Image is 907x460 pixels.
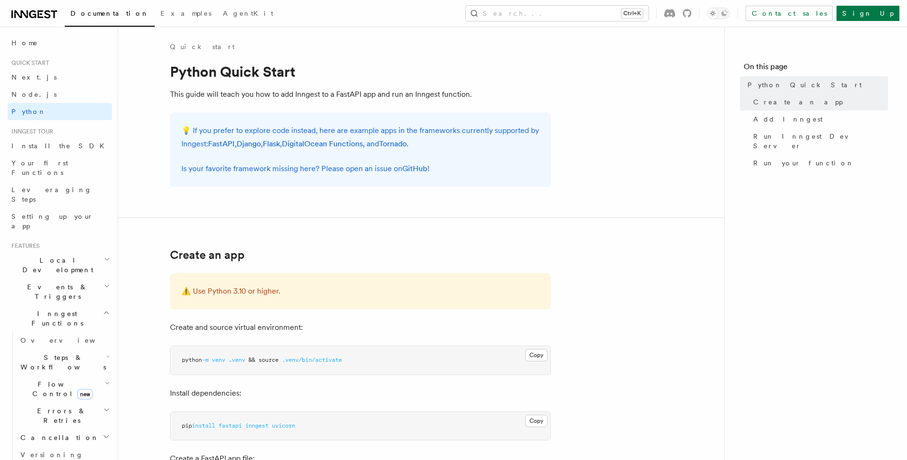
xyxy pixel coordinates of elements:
[525,349,548,361] button: Copy
[282,139,363,148] a: DigitalOcean Functions
[11,213,93,230] span: Setting up your app
[621,9,643,18] kbd: Ctrl+K
[11,38,38,48] span: Home
[245,422,269,429] span: inngest
[8,305,112,332] button: Inngest Functions
[748,80,862,90] span: Python Quick Start
[837,6,899,21] a: Sign Up
[237,139,261,148] a: Django
[155,3,217,26] a: Examples
[753,132,888,151] span: Run Inngest Dev Server
[263,139,280,148] a: Flask
[17,376,112,402] button: Flow Controlnew
[11,159,68,176] span: Your first Functions
[17,379,105,399] span: Flow Control
[11,91,57,98] span: Node.js
[17,332,112,349] a: Overview
[170,321,551,334] p: Create and source virtual environment:
[11,73,57,81] span: Next.js
[749,111,888,128] a: Add Inngest
[259,357,279,363] span: source
[20,451,83,459] span: Versioning
[8,59,49,67] span: Quick start
[212,357,225,363] span: venv
[17,353,106,372] span: Steps & Workflows
[753,114,823,124] span: Add Inngest
[8,34,112,51] a: Home
[8,242,40,250] span: Features
[402,164,428,173] a: GitHub
[202,357,209,363] span: -m
[8,86,112,103] a: Node.js
[208,139,235,148] a: FastAPI
[170,88,551,101] p: This guide will teach you how to add Inngest to a FastAPI app and run an Inngest function.
[379,139,407,148] a: Tornado
[65,3,155,27] a: Documentation
[17,406,103,425] span: Errors & Retries
[272,422,295,429] span: uvicorn
[707,8,730,19] button: Toggle dark mode
[753,158,854,168] span: Run your function
[170,248,245,262] a: Create an app
[744,61,888,76] h4: On this page
[744,76,888,93] a: Python Quick Start
[181,285,539,298] p: ⚠️ Use Python 3.10 or higher.
[8,128,53,135] span: Inngest tour
[8,278,112,305] button: Events & Triggers
[8,103,112,120] a: Python
[70,10,149,17] span: Documentation
[8,69,112,86] a: Next.js
[749,93,888,111] a: Create an app
[8,252,112,278] button: Local Development
[217,3,279,26] a: AgentKit
[17,429,112,446] button: Cancellation
[525,415,548,427] button: Copy
[77,389,93,399] span: new
[192,422,215,429] span: install
[229,357,245,363] span: .venv
[17,433,99,442] span: Cancellation
[8,208,112,235] a: Setting up your app
[219,422,242,429] span: fastapi
[746,6,833,21] a: Contact sales
[11,108,46,115] span: Python
[181,124,539,151] p: 💡 If you prefer to explore code instead, here are example apps in the frameworks currently suppor...
[170,387,551,400] p: Install dependencies:
[182,422,192,429] span: pip
[8,282,104,301] span: Events & Triggers
[8,256,104,275] span: Local Development
[181,162,539,175] p: Is your favorite framework missing here? Please open an issue on !
[749,128,888,154] a: Run Inngest Dev Server
[170,42,235,51] a: Quick start
[17,349,112,376] button: Steps & Workflows
[11,142,110,150] span: Install the SDK
[8,137,112,154] a: Install the SDK
[182,357,202,363] span: python
[11,186,92,203] span: Leveraging Steps
[249,357,255,363] span: &&
[20,337,119,344] span: Overview
[753,97,843,107] span: Create an app
[8,309,103,328] span: Inngest Functions
[8,154,112,181] a: Your first Functions
[749,154,888,172] a: Run your function
[282,357,342,363] span: .venv/bin/activate
[17,402,112,429] button: Errors & Retries
[466,6,648,21] button: Search...Ctrl+K
[8,181,112,208] a: Leveraging Steps
[170,63,551,80] h1: Python Quick Start
[223,10,273,17] span: AgentKit
[160,10,211,17] span: Examples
